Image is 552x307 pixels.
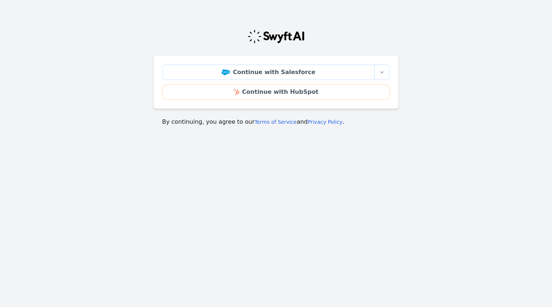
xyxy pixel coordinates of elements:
[162,65,375,80] a: Continue with Salesforce
[162,118,390,126] p: By continuing, you agree to our and .
[308,119,342,125] a: Privacy Policy
[254,119,296,125] a: Terms of Service
[222,69,230,75] img: Salesforce
[234,89,239,95] img: HubSpot
[247,29,305,44] img: Swyft Logo
[162,84,390,100] a: Continue with HubSpot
